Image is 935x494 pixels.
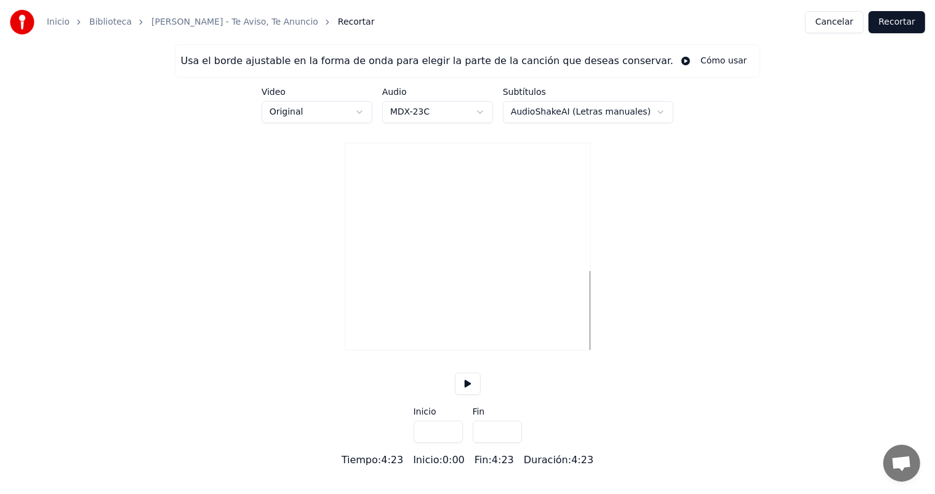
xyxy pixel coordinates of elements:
a: Biblioteca [89,16,132,28]
img: youka [10,10,34,34]
a: [PERSON_NAME] - Te Aviso, Te Anuncio [151,16,318,28]
button: Recortar [869,11,925,33]
span: Recortar [338,16,375,28]
button: Cómo usar [673,50,755,72]
button: Cancelar [805,11,864,33]
div: Inicio : 0:00 [413,453,465,468]
label: Video [262,87,372,96]
label: Fin [473,407,522,416]
div: Fin : 4:23 [475,453,514,468]
label: Audio [382,87,493,96]
div: Tiempo : 4:23 [342,453,403,468]
div: Usa el borde ajustable en la forma de onda para elegir la parte de la canción que deseas conservar. [180,54,673,68]
div: Duración : 4:23 [524,453,593,468]
a: Inicio [47,16,70,28]
label: Subtítulos [503,87,674,96]
nav: breadcrumb [47,16,374,28]
div: Chat abierto [883,445,920,482]
label: Inicio [414,407,463,416]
